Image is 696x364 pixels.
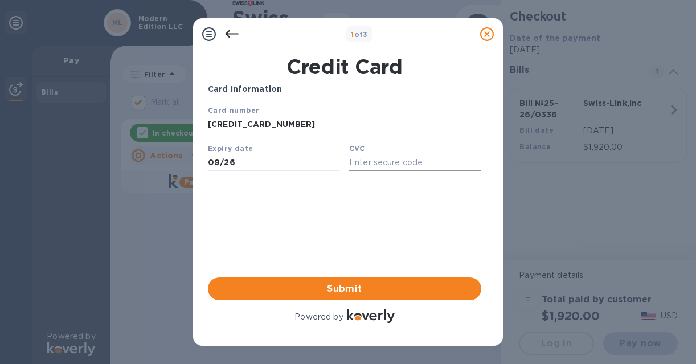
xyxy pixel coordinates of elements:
span: Submit [217,282,472,296]
iframe: Your browser does not support iframes [208,104,481,172]
b: of 3 [351,30,368,39]
img: Logo [347,309,395,323]
b: Card Information [208,84,282,93]
span: 1 [351,30,354,39]
p: Powered by [294,311,343,323]
button: Submit [208,277,481,300]
h1: Credit Card [203,55,486,79]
